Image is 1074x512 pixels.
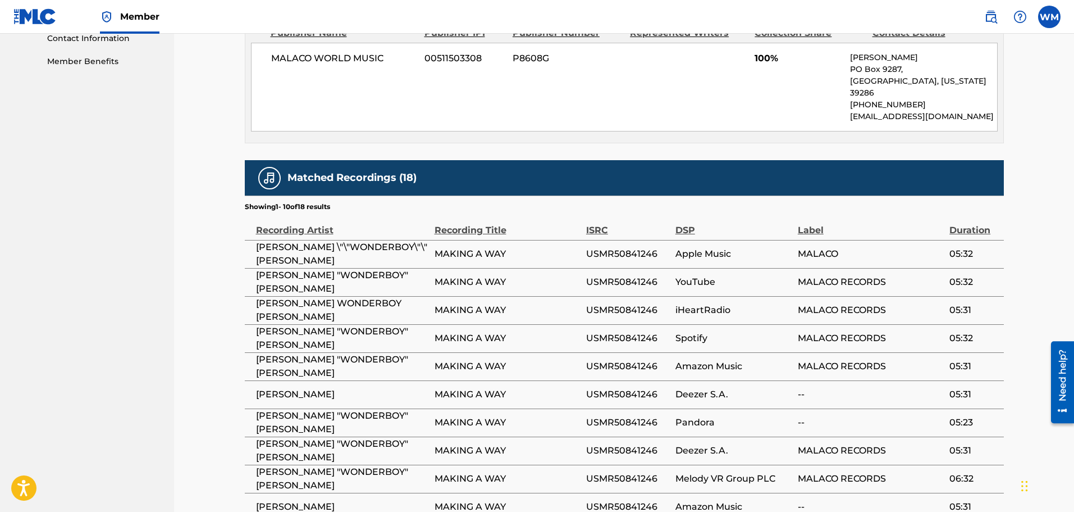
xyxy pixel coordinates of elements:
div: Help [1009,6,1031,28]
span: MALACO RECORDS [798,303,944,317]
span: 05:31 [949,360,998,373]
span: MALACO RECORDS [798,332,944,345]
span: Melody VR Group PLC [675,472,792,486]
span: [PERSON_NAME] "WONDERBOY" [PERSON_NAME] [256,325,429,352]
p: [PERSON_NAME] [850,52,997,64]
span: Amazon Music [675,360,792,373]
a: Contact Information [47,33,161,44]
span: [PERSON_NAME] "WONDERBOY" [PERSON_NAME] [256,269,429,296]
span: USMR50841246 [586,444,670,457]
span: MAKING A WAY [435,247,581,261]
div: User Menu [1038,6,1061,28]
span: MAKING A WAY [435,360,581,373]
div: ISRC [586,212,670,237]
span: MAKING A WAY [435,444,581,457]
p: [PHONE_NUMBER] [850,99,997,111]
span: [PERSON_NAME] WONDERBOY [PERSON_NAME] [256,297,429,324]
p: [GEOGRAPHIC_DATA], [US_STATE] 39286 [850,75,997,99]
span: USMR50841246 [586,472,670,486]
span: -- [798,388,944,401]
span: 06:32 [949,472,998,486]
span: Deezer S.A. [675,444,792,457]
span: USMR50841246 [586,275,670,289]
img: Matched Recordings [263,171,276,185]
span: Spotify [675,332,792,345]
span: USMR50841246 [586,360,670,373]
span: [PERSON_NAME] "WONDERBOY" [PERSON_NAME] [256,465,429,492]
span: [PERSON_NAME] "WONDERBOY" [PERSON_NAME] [256,409,429,436]
span: [PERSON_NAME] "WONDERBOY" [PERSON_NAME] [256,353,429,380]
span: Pandora [675,416,792,429]
a: Member Benefits [47,56,161,67]
span: 100% [755,52,842,65]
p: PO Box 9287, [850,64,997,75]
span: [PERSON_NAME] \"\"WONDERBOY\"\" [PERSON_NAME] [256,241,429,268]
iframe: Resource Center [1043,337,1074,427]
iframe: Chat Widget [1018,458,1074,512]
div: Duration [949,212,998,237]
span: 05:32 [949,247,998,261]
span: Member [120,10,159,23]
div: Recording Title [435,212,581,237]
span: USMR50841246 [586,247,670,261]
span: 05:32 [949,332,998,345]
span: 05:31 [949,303,998,317]
span: MAKING A WAY [435,303,581,317]
span: 05:31 [949,388,998,401]
div: Recording Artist [256,212,429,237]
img: search [984,10,998,24]
div: Drag [1021,469,1028,503]
p: Showing 1 - 10 of 18 results [245,202,330,212]
span: MAKING A WAY [435,416,581,429]
a: Public Search [980,6,1002,28]
span: MAKING A WAY [435,472,581,486]
span: MALACO WORLD MUSIC [271,52,417,65]
span: USMR50841246 [586,416,670,429]
span: MAKING A WAY [435,388,581,401]
span: 05:23 [949,416,998,429]
span: [PERSON_NAME] [256,388,429,401]
span: 05:31 [949,444,998,457]
span: MALACO RECORDS [798,360,944,373]
span: iHeartRadio [675,303,792,317]
img: Top Rightsholder [100,10,113,24]
span: MAKING A WAY [435,332,581,345]
span: Deezer S.A. [675,388,792,401]
span: Apple Music [675,247,792,261]
h5: Matched Recordings (18) [287,171,417,184]
span: MALACO [798,247,944,261]
span: -- [798,416,944,429]
span: 00511503308 [424,52,504,65]
img: help [1013,10,1027,24]
span: MALACO RECORDS [798,444,944,457]
div: DSP [675,212,792,237]
span: MAKING A WAY [435,275,581,289]
p: [EMAIL_ADDRESS][DOMAIN_NAME] [850,111,997,123]
img: MLC Logo [13,8,57,25]
div: Label [798,212,944,237]
span: MALACO RECORDS [798,275,944,289]
span: P8608G [513,52,621,65]
span: [PERSON_NAME] "WONDERBOY" [PERSON_NAME] [256,437,429,464]
span: USMR50841246 [586,332,670,345]
span: YouTube [675,275,792,289]
span: 05:32 [949,275,998,289]
span: USMR50841246 [586,303,670,317]
span: USMR50841246 [586,388,670,401]
span: MALACO RECORDS [798,472,944,486]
